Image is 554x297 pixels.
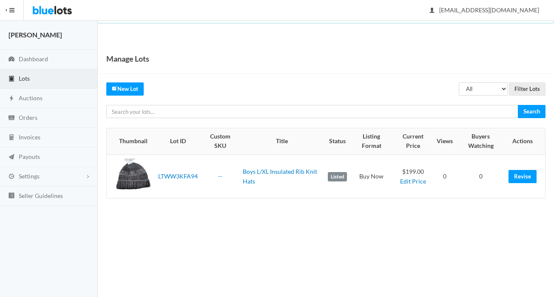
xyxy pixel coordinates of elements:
input: Search your lots... [106,105,518,118]
span: Auctions [19,94,43,102]
h1: Manage Lots [106,52,149,65]
a: createNew Lot [106,82,144,96]
a: Boys L/XL Insulated Rib Knit Hats [243,168,317,185]
ion-icon: create [112,85,117,91]
ion-icon: flash [7,95,16,103]
a: Revise [509,170,537,183]
ion-icon: list box [7,192,16,200]
a: Edit Price [400,178,426,185]
td: $199.00 [392,155,433,198]
input: Search [518,105,545,118]
ion-icon: calculator [7,134,16,142]
ion-icon: cash [7,114,16,122]
td: 0 [433,155,456,198]
th: Status [324,128,350,155]
ion-icon: paper plane [7,153,16,161]
td: 0 [456,155,505,198]
span: Seller Guidelines [19,192,63,199]
span: Orders [19,114,37,121]
ion-icon: person [428,7,436,15]
ion-icon: speedometer [7,56,16,64]
th: Listing Format [350,128,392,155]
span: Invoices [19,133,40,141]
th: Thumbnail [107,128,155,155]
label: Listed [328,172,347,181]
input: Filter Lots [509,82,545,96]
span: Settings [19,173,40,180]
th: Lot ID [155,128,201,155]
th: Current Price [392,128,433,155]
th: Views [433,128,456,155]
span: Payouts [19,153,40,160]
a: -- [218,173,222,180]
th: Buyers Watching [456,128,505,155]
span: Dashboard [19,55,48,62]
th: Actions [505,128,545,155]
span: Lots [19,75,30,82]
ion-icon: clipboard [7,75,16,83]
ion-icon: cog [7,173,16,181]
strong: [PERSON_NAME] [9,31,62,39]
span: [EMAIL_ADDRESS][DOMAIN_NAME] [430,6,539,14]
a: LTWW3KFA94 [158,173,198,180]
td: Buy Now [350,155,392,198]
th: Title [239,128,324,155]
th: Custom SKU [201,128,239,155]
